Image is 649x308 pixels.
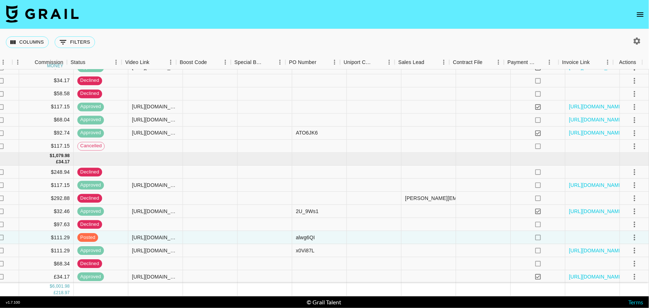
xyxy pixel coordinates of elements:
[132,273,179,280] div: https://www.tiktok.com/@rolfkfamily/video/7541422730214739214?_r=1&_t=ZT-8zAlZUgAGfG
[6,36,49,48] button: Select columns
[77,64,104,71] span: approved
[149,57,160,67] button: Sort
[569,208,624,215] a: [URL][DOMAIN_NAME]
[132,129,179,137] div: https://www.instagram.com/reel/DMpPGXRNEVN/?igsh=dTZyeGo2dHV1emYz
[628,61,641,74] button: select merge strategy
[77,247,104,254] span: approved
[633,7,648,22] button: open drawer
[569,103,624,111] a: [URL][DOMAIN_NAME]
[329,57,340,68] button: Menu
[569,273,624,280] a: [URL][DOMAIN_NAME]
[77,130,104,137] span: approved
[50,153,52,159] div: $
[77,91,102,97] span: declined
[559,55,613,69] div: Invoice Link
[19,218,74,231] div: $97.63
[176,55,231,69] div: Boost Code
[132,64,179,71] div: https://www.tiktok.com/@kenleypope/video/7512299021667667246?_t=ZT-8wwT7zTPpa2&_r=1
[19,75,74,88] div: $34.17
[374,57,384,67] button: Sort
[493,57,504,68] button: Menu
[165,57,176,68] button: Menu
[344,55,374,69] div: Uniport Contact Email
[77,182,104,189] span: approved
[6,300,20,305] div: v 1.7.100
[132,116,179,124] div: https://www.instagram.com/reel/DMN_54xytTu/?igsh=bXh1czNrbGhlaWNr
[628,271,641,283] button: select merge strategy
[54,290,56,296] div: £
[47,64,63,68] div: money
[296,234,315,241] div: alwg6QI
[628,127,641,139] button: select merge strategy
[220,57,231,68] button: Menu
[132,181,179,189] div: https://www.tiktok.com/@zaynahbear/video/7534149990873124110?_r=1&_t=ZT-8yaSnomWF43
[628,179,641,191] button: select merge strategy
[628,205,641,217] button: select merge strategy
[569,181,624,189] a: [URL][DOMAIN_NAME]
[77,77,102,84] span: declined
[52,153,70,159] div: 1,079.98
[71,55,86,69] div: Status
[19,88,74,101] div: $58.58
[55,36,95,48] button: Show filters
[77,104,104,111] span: approved
[395,55,449,69] div: Sales Lead
[19,257,74,271] div: $68.34
[289,55,316,69] div: PO Number
[19,166,74,179] div: $248.94
[132,103,179,111] div: https://www.tiktok.com/@zaynahbear/video/7527416907348053262?_t=ZT-8y3eKf9AzjJ&_r=1
[628,244,641,257] button: select merge strategy
[628,114,641,126] button: select merge strategy
[19,114,74,127] div: $68.04
[264,57,275,67] button: Sort
[122,55,176,69] div: Video Link
[504,55,559,69] div: Payment Sent
[569,116,624,124] a: [URL][DOMAIN_NAME]
[296,129,318,137] div: ATO6JK6
[19,101,74,114] div: $117.15
[85,57,95,67] button: Sort
[628,140,641,152] button: select merge strategy
[19,205,74,218] div: $32.46
[562,55,590,69] div: Invoice Link
[438,57,449,68] button: Menu
[125,55,150,69] div: Video Link
[340,55,395,69] div: Uniport Contact Email
[19,271,74,284] div: £34.17
[12,57,23,68] button: Menu
[77,208,104,215] span: approved
[24,57,35,67] button: Sort
[19,179,74,192] div: $117.15
[401,192,456,205] div: [PERSON_NAME][EMAIL_ADDRESS][DOMAIN_NAME]
[628,166,641,178] button: select merge strategy
[19,244,74,257] div: $111.29
[602,57,613,68] button: Menu
[111,57,122,68] button: Menu
[180,55,207,69] div: Boost Code
[77,169,102,176] span: declined
[628,257,641,270] button: select merge strategy
[569,64,624,71] a: [URL][DOMAIN_NAME]
[132,247,179,254] div: https://www.instagram.com/reel/DM8dqi-vRoB/?igsh=NHF0cjV6eHl6eTBu
[56,159,58,165] div: £
[235,55,264,69] div: Special Booking Type
[307,299,342,306] div: © Grail Talent
[424,57,434,67] button: Sort
[19,127,74,140] div: $92.74
[207,57,217,67] button: Sort
[296,247,314,254] div: x0Vi87L
[628,231,641,244] button: select merge strategy
[628,218,641,231] button: select merge strategy
[449,55,504,69] div: Contract File
[67,55,122,69] div: Status
[19,140,74,153] div: $117.15
[296,208,319,215] div: 2U_9Ws1
[78,143,104,150] span: cancelled
[19,192,74,205] div: $292.88
[544,57,555,68] button: Menu
[77,221,102,228] span: declined
[77,117,104,124] span: approved
[286,55,340,69] div: PO Number
[569,129,624,137] a: [URL][DOMAIN_NAME]
[132,234,179,241] div: https://www.instagram.com/reel/DOEQjiCkd7p/?igsh=MTRpc2ZncDVzNWF3aQ%3D%3D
